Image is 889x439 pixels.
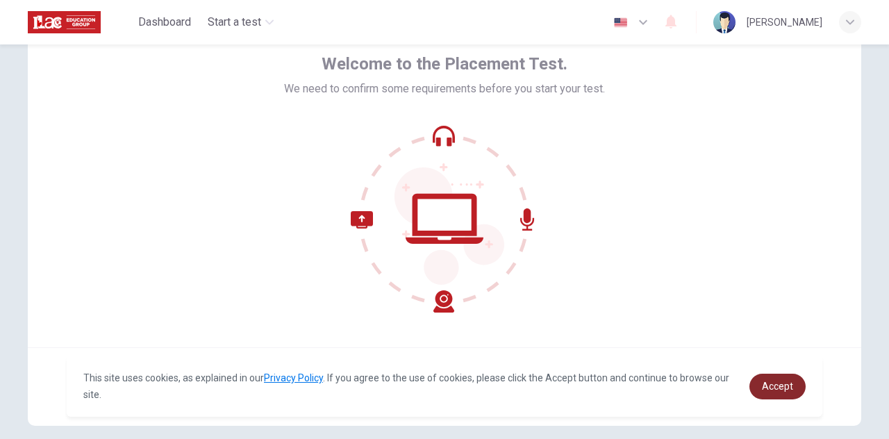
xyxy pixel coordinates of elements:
span: Dashboard [138,14,191,31]
div: cookieconsent [67,356,822,417]
div: [PERSON_NAME] [747,14,822,31]
a: dismiss cookie message [749,374,806,399]
a: ILAC logo [28,8,133,36]
span: Welcome to the Placement Test. [322,53,567,75]
span: Start a test [208,14,261,31]
span: Accept [762,381,793,392]
img: ILAC logo [28,8,101,36]
a: Privacy Policy [264,372,323,383]
span: This site uses cookies, as explained in our . If you agree to the use of cookies, please click th... [83,372,729,400]
img: en [612,17,629,28]
button: Start a test [202,10,279,35]
span: We need to confirm some requirements before you start your test. [284,81,605,97]
img: Profile picture [713,11,736,33]
button: Dashboard [133,10,197,35]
